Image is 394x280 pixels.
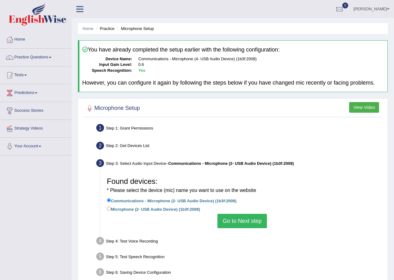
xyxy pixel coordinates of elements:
label: Communications - Microphone (2- USB Audio Device) (1b3f:2008) [107,197,236,204]
a: Home [83,26,93,31]
a: Success Stories [0,102,71,118]
a: Your Account [0,138,71,153]
b: Communications - Microphone (2- USB Audio Device) (1b3f:2008) [168,161,294,166]
dt: Input Gain Level: [82,62,132,68]
span: – [166,161,294,166]
div: Step 2: Get Devices List [93,140,385,154]
a: Strategy Videos [0,120,71,135]
h2: Microphone Setup [85,104,140,113]
div: Step 6: Saving Device Configuration [93,266,385,280]
div: Step 4: Test Voice Recording [93,235,385,249]
li: Practice [94,26,114,32]
button: Go to Next step [217,214,267,228]
div: Step 5: Test Speech Recognition [93,251,385,264]
dt: Speech Recognition: [82,68,132,74]
div: Step 1: Grant Permissions [93,122,385,136]
li: Microphone Setup [116,26,154,32]
a: Home [0,31,71,47]
dd: Communications - Microphone (4- USB Audio Device) (1b3f:2008) [138,56,385,62]
input: Microphone (2- USB Audio Device) (1b3f:2008) [107,207,111,211]
dt: Device Name: [82,56,132,62]
label: Microphone (2- USB Audio Device) (1b3f:2008) [107,205,200,212]
div: Step 3: Select Audio Input Device [93,157,385,171]
h4: However, you can configure it again by following the steps below if you have changed mic recently... [82,80,385,86]
a: Practice Questions [0,49,71,64]
h3: Found devices: [107,177,377,194]
small: * Please select the device (mic) name you want to use on the website [107,188,256,193]
a: Tests [0,66,71,82]
b: Yes [138,68,145,73]
h4: You have already completed the setup earlier with the following configuration: [82,47,385,53]
dd: 0.6 [138,62,385,68]
a: Predictions [0,84,71,100]
input: Communications - Microphone (2- USB Audio Device) (1b3f:2008) [107,198,111,202]
span: 0 [342,2,349,8]
button: View Video [349,102,379,113]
